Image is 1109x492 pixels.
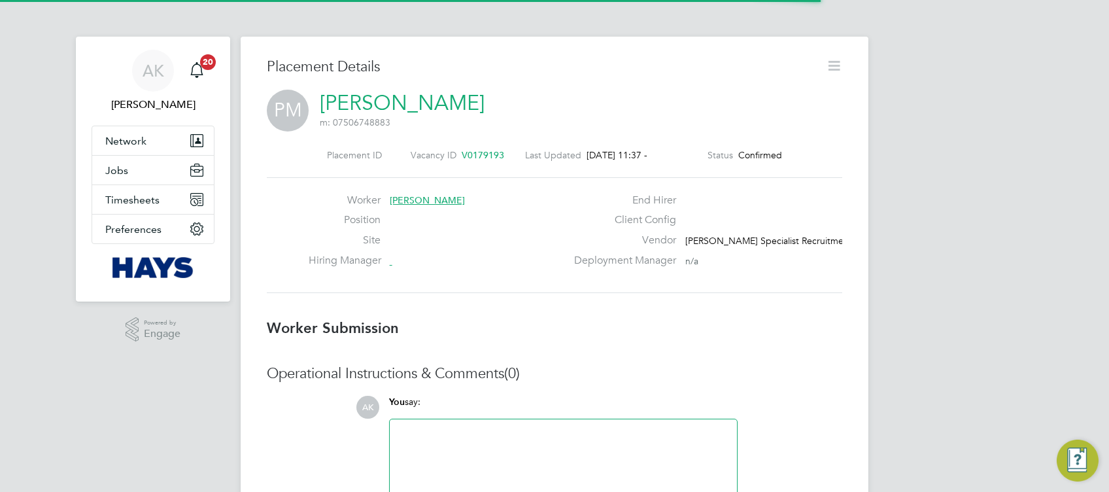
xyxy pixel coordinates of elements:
[708,149,733,161] label: Status
[92,126,214,155] button: Network
[327,149,382,161] label: Placement ID
[92,257,214,278] a: Go to home page
[92,185,214,214] button: Timesheets
[738,149,782,161] span: Confirmed
[389,396,738,419] div: say:
[566,234,676,247] label: Vendor
[126,317,181,342] a: Powered byEngage
[685,235,885,247] span: [PERSON_NAME] Specialist Recruitment Limited
[200,54,216,70] span: 20
[685,255,698,267] span: n/a
[92,97,214,113] span: Amelia Kelly
[309,194,381,207] label: Worker
[462,149,504,161] span: V0179193
[105,164,128,177] span: Jobs
[184,50,210,92] a: 20
[389,396,405,408] span: You
[76,37,230,302] nav: Main navigation
[566,194,676,207] label: End Hirer
[105,194,160,206] span: Timesheets
[267,90,309,132] span: PM
[525,149,581,161] label: Last Updated
[267,364,842,383] h3: Operational Instructions & Comments
[144,328,180,340] span: Engage
[566,213,676,227] label: Client Config
[356,396,379,419] span: AK
[411,149,456,161] label: Vacancy ID
[1057,440,1099,482] button: Engage Resource Center
[309,254,381,268] label: Hiring Manager
[92,50,214,113] a: AK[PERSON_NAME]
[92,156,214,184] button: Jobs
[504,364,520,382] span: (0)
[309,213,381,227] label: Position
[587,149,647,161] span: [DATE] 11:37 -
[143,62,164,79] span: AK
[320,90,485,116] a: [PERSON_NAME]
[112,257,194,278] img: hays-logo-retina.png
[267,58,816,77] h3: Placement Details
[309,234,381,247] label: Site
[267,319,399,337] b: Worker Submission
[105,223,162,236] span: Preferences
[566,254,676,268] label: Deployment Manager
[144,317,180,328] span: Powered by
[92,215,214,243] button: Preferences
[390,194,465,206] span: [PERSON_NAME]
[105,135,146,147] span: Network
[320,116,390,128] span: m: 07506748883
